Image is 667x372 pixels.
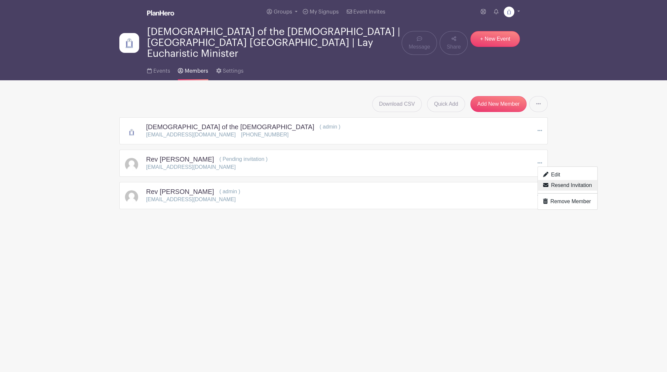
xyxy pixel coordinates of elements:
[447,43,461,51] span: Share
[538,180,597,191] a: Resend Invitation
[153,68,170,74] span: Events
[538,196,597,207] a: Remove Member
[146,123,314,131] h5: [DEMOGRAPHIC_DATA] of the [DEMOGRAPHIC_DATA]
[147,59,170,80] a: Events
[125,190,138,204] img: default-ce2991bfa6775e67f084385cd625a349d9dcbb7a52a09fb2fda1e96e2d18dcdb.png
[219,189,240,194] span: ( admin )
[146,155,214,163] h5: Rev [PERSON_NAME]
[427,96,465,112] a: Quick Add
[274,9,292,15] span: Groups
[353,9,385,15] span: Event Invites
[185,68,208,74] span: Members
[146,163,236,171] p: [EMAIL_ADDRESS][DOMAIN_NAME]
[125,158,138,171] img: default-ce2991bfa6775e67f084385cd625a349d9dcbb7a52a09fb2fda1e96e2d18dcdb.png
[219,156,268,162] span: ( Pending invitation )
[147,10,174,16] img: logo_white-6c42ec7e38ccf1d336a20a19083b03d10ae64f83f12c07503d8b9e83406b4c7d.svg
[402,31,437,55] a: Message
[147,26,402,59] span: [DEMOGRAPHIC_DATA] of the [DEMOGRAPHIC_DATA] | [GEOGRAPHIC_DATA] [GEOGRAPHIC_DATA] | Lay Eucharis...
[146,196,236,204] p: [EMAIL_ADDRESS][DOMAIN_NAME]
[470,31,520,47] a: + New Event
[119,33,139,53] img: Doors3.jpg
[146,188,214,196] h5: Rev [PERSON_NAME]
[223,68,244,74] span: Settings
[178,59,208,80] a: Members
[372,96,422,112] a: Download CSV
[538,169,597,180] a: Edit
[320,124,340,130] span: ( admin )
[125,126,138,139] img: Doors3.jpg
[504,7,514,17] img: Doors3.jpg
[146,131,236,139] p: [EMAIL_ADDRESS][DOMAIN_NAME]
[409,43,430,51] span: Message
[241,131,289,139] p: [PHONE_NUMBER]
[216,59,244,80] a: Settings
[470,96,527,112] a: Add New Member
[440,31,468,55] a: Share
[310,9,339,15] span: My Signups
